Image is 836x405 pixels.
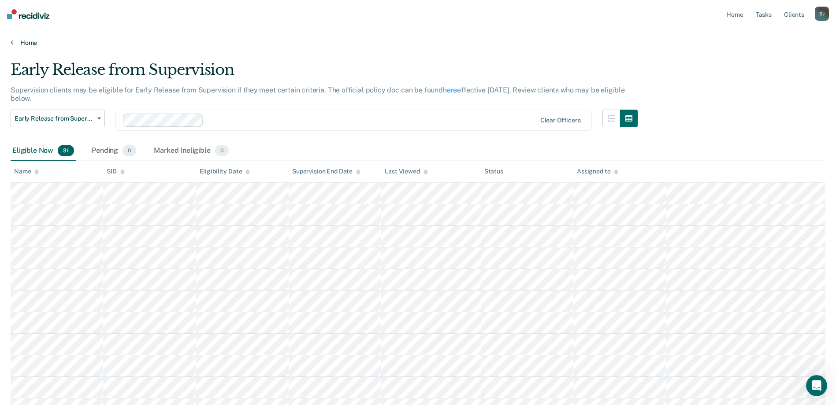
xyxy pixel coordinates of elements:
span: Early Release from Supervision [15,115,94,122]
div: Pending0 [90,141,138,161]
p: Supervision clients may be eligible for Early Release from Supervision if they meet certain crite... [11,86,625,103]
div: S J [815,7,829,21]
button: SJ [815,7,829,21]
div: Last Viewed [385,168,427,175]
a: Home [11,39,825,47]
img: Recidiviz [7,9,49,19]
div: Assigned to [577,168,618,175]
iframe: Intercom live chat [806,375,827,396]
span: 31 [58,145,74,156]
div: SID [107,168,125,175]
div: Eligibility Date [200,168,250,175]
span: 0 [123,145,136,156]
div: Supervision End Date [292,168,360,175]
div: Marked Ineligible0 [152,141,230,161]
div: Status [484,168,503,175]
a: here [443,86,457,94]
div: Clear officers [540,117,581,124]
div: Early Release from Supervision [11,61,638,86]
button: Early Release from Supervision [11,110,105,127]
span: 0 [215,145,229,156]
div: Name [14,168,39,175]
div: Eligible Now31 [11,141,76,161]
